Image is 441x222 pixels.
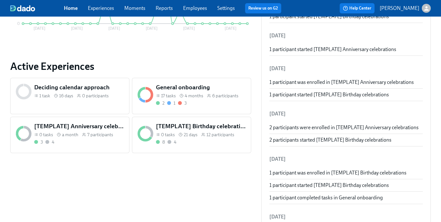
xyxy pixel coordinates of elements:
[34,26,45,31] tspan: [DATE]
[269,79,423,86] div: 1 participant was enrolled in [TEMPLATE] Anniversary celebrations
[71,26,83,31] tspan: [DATE]
[62,132,78,138] span: a month
[162,139,165,145] div: 8
[59,93,73,99] span: 16 days
[87,132,113,138] span: 7 participants
[124,5,145,11] a: Moments
[17,21,20,26] tspan: 0
[269,28,423,43] li: [DATE]
[108,26,120,31] tspan: [DATE]
[343,5,371,11] span: Help Center
[269,91,423,98] div: 1 participant started [TEMPLATE] Birthday celebrations
[269,182,423,189] div: 1 participant started [TEMPLATE] Birthday celebrations
[10,117,129,153] a: [TEMPLATE] Anniversary celebrations0 tasks a month7 participants34
[156,100,165,106] div: Completed all due tasks
[269,61,423,76] li: [DATE]
[178,100,187,106] div: With overdue tasks
[34,139,43,145] div: Completed all due tasks
[174,139,176,145] div: 4
[269,152,423,167] li: [DATE]
[248,5,278,11] a: Review us on G2
[183,5,207,11] a: Employees
[340,3,375,13] button: Help Center
[269,124,423,131] div: 2 participants were enrolled in [TEMPLATE] Anniversary celebrations
[10,60,251,73] a: Active Experiences
[269,194,423,201] div: 1 participant completed tasks in General onboarding
[34,122,124,130] h5: [TEMPLATE] Anniversary celebrations
[39,132,53,138] span: 0 tasks
[217,5,235,11] a: Settings
[41,139,43,145] div: 3
[245,3,281,13] button: Review us on G2
[380,4,431,13] button: [PERSON_NAME]
[162,100,165,106] div: 2
[156,5,173,11] a: Reports
[269,13,423,20] div: 1 participant started [TEMPLATE] Birthday celebrations
[45,139,54,145] div: Not started
[183,26,195,31] tspan: [DATE]
[269,137,423,144] div: 2 participants started [TEMPLATE] Birthday celebrations
[82,93,109,99] span: 0 participants
[88,5,114,11] a: Experiences
[269,46,423,53] div: 1 participant started [TEMPLATE] Anniversary celebrations
[39,93,50,99] span: 1 task
[269,106,423,122] li: [DATE]
[10,78,129,114] a: Deciding calendar approach1 task 16 days0 participants
[225,26,236,31] tspan: [DATE]
[206,132,234,138] span: 12 participants
[146,26,158,31] tspan: [DATE]
[10,5,64,11] a: dado
[167,139,176,145] div: Not started
[380,5,419,12] p: [PERSON_NAME]
[184,132,197,138] span: 21 days
[156,83,246,92] h5: General onboarding
[132,78,251,114] a: General onboarding17 tasks 4 months6 participants213
[269,169,423,176] div: 1 participant was enrolled in [TEMPLATE] Birthday celebrations
[185,93,203,99] span: 4 months
[156,122,246,130] h5: [TEMPLATE] Birthday celebrations
[10,5,35,11] img: dado
[52,139,54,145] div: 4
[161,93,176,99] span: 17 tasks
[64,5,78,11] a: Home
[184,100,187,106] div: 3
[212,93,238,99] span: 6 participants
[174,100,175,106] div: 1
[161,132,175,138] span: 0 tasks
[34,83,124,92] h5: Deciding calendar approach
[132,117,251,153] a: [TEMPLATE] Birthday celebrations0 tasks 21 days12 participants84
